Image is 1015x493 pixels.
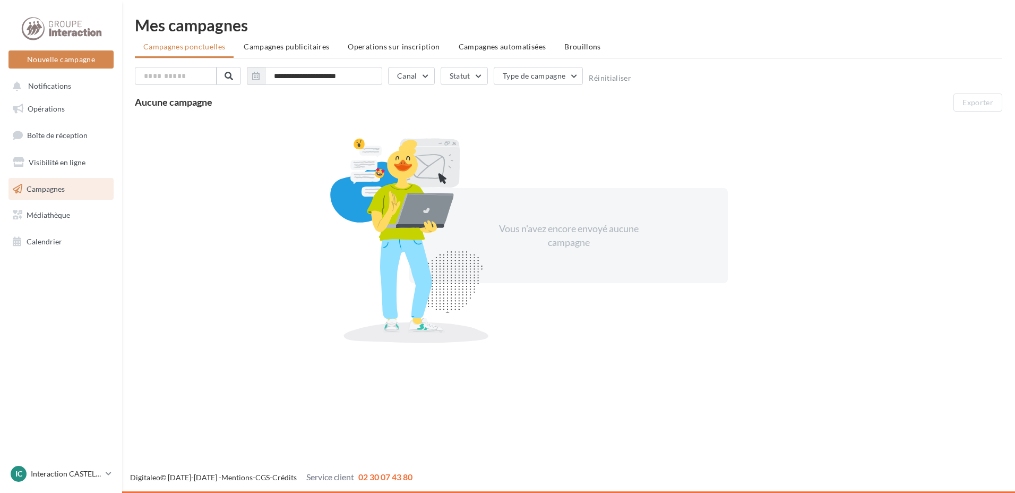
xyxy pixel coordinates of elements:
a: Digitaleo [130,473,160,482]
button: Nouvelle campagne [8,50,114,69]
span: Brouillons [564,42,601,51]
span: Médiathèque [27,210,70,219]
span: Service client [306,472,354,482]
span: Boîte de réception [27,131,88,140]
button: Type de campagne [494,67,583,85]
span: Notifications [28,82,71,91]
button: Statut [441,67,488,85]
span: Campagnes publicitaires [244,42,329,51]
span: IC [15,469,22,479]
span: © [DATE]-[DATE] - - - [130,473,412,482]
span: Calendrier [27,237,62,246]
a: CGS [255,473,270,482]
span: Aucune campagne [135,96,212,108]
a: IC Interaction CASTELNAU [8,464,114,484]
button: Exporter [953,93,1002,112]
a: Opérations [6,98,116,120]
a: Médiathèque [6,204,116,226]
span: Campagnes automatisées [459,42,546,51]
button: Canal [388,67,435,85]
a: Mentions [221,473,253,482]
span: Visibilité en ligne [29,158,85,167]
a: Boîte de réception [6,124,116,147]
a: Calendrier [6,231,116,253]
p: Interaction CASTELNAU [31,469,101,479]
a: Crédits [272,473,297,482]
div: Mes campagnes [135,17,1002,33]
span: Opérations [28,104,65,113]
span: Operations sur inscription [348,42,440,51]
button: Réinitialiser [589,74,631,82]
div: Vous n'avez encore envoyé aucune campagne [477,222,660,249]
span: Campagnes [27,184,65,193]
a: Visibilité en ligne [6,151,116,174]
a: Campagnes [6,178,116,200]
span: 02 30 07 43 80 [358,472,412,482]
